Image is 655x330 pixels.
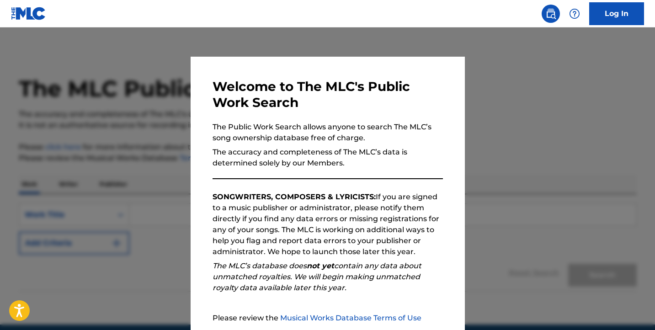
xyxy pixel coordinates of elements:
p: The Public Work Search allows anyone to search The MLC’s song ownership database free of charge. [213,122,443,144]
p: The accuracy and completeness of The MLC’s data is determined solely by our Members. [213,147,443,169]
div: Help [565,5,584,23]
img: help [569,8,580,19]
img: search [545,8,556,19]
img: MLC Logo [11,7,46,20]
strong: SONGWRITERS, COMPOSERS & LYRICISTS: [213,192,376,201]
em: The MLC’s database does contain any data about unmatched royalties. We will begin making unmatche... [213,261,421,292]
p: Please review the [213,313,443,324]
a: Public Search [542,5,560,23]
h3: Welcome to The MLC's Public Work Search [213,79,443,111]
strong: not yet [307,261,334,270]
p: If you are signed to a music publisher or administrator, please notify them directly if you find ... [213,192,443,257]
a: Log In [589,2,644,25]
a: Musical Works Database Terms of Use [280,314,421,322]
